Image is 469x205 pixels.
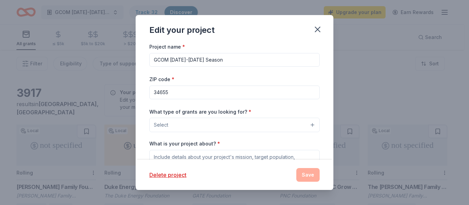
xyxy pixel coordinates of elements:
button: Delete project [149,171,186,179]
input: 12345 (U.S. only) [149,86,320,99]
label: ZIP code [149,76,174,83]
span: Select [154,121,168,129]
label: What is your project about? [149,140,220,147]
input: After school program [149,53,320,67]
div: Edit your project [149,25,215,36]
label: What type of grants are you looking for? [149,108,251,115]
label: Project name [149,43,185,50]
button: Select [149,118,320,132]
